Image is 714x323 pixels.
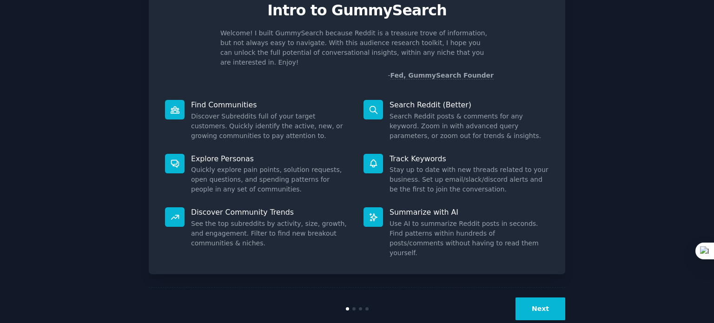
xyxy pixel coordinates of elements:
dd: See the top subreddits by activity, size, growth, and engagement. Filter to find new breakout com... [191,219,350,248]
a: Fed, GummySearch Founder [390,72,494,79]
p: Discover Community Trends [191,207,350,217]
p: Welcome! I built GummySearch because Reddit is a treasure trove of information, but not always ea... [220,28,494,67]
dd: Quickly explore pain points, solution requests, open questions, and spending patterns for people ... [191,165,350,194]
dd: Stay up to date with new threads related to your business. Set up email/slack/discord alerts and ... [390,165,549,194]
p: Intro to GummySearch [159,2,555,19]
dd: Discover Subreddits full of your target customers. Quickly identify the active, new, or growing c... [191,112,350,141]
p: Find Communities [191,100,350,110]
dd: Search Reddit posts & comments for any keyword. Zoom in with advanced query parameters, or zoom o... [390,112,549,141]
button: Next [516,297,565,320]
p: Search Reddit (Better) [390,100,549,110]
p: Summarize with AI [390,207,549,217]
dd: Use AI to summarize Reddit posts in seconds. Find patterns within hundreds of posts/comments with... [390,219,549,258]
p: Track Keywords [390,154,549,164]
div: - [388,71,494,80]
p: Explore Personas [191,154,350,164]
